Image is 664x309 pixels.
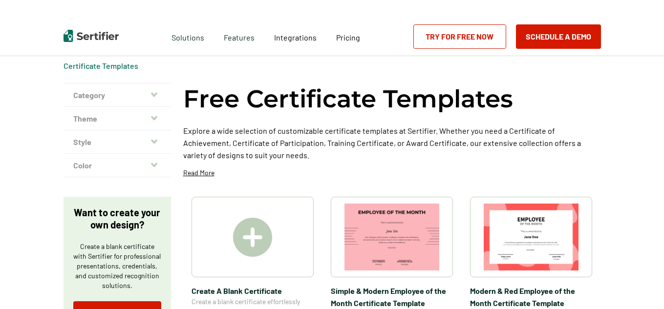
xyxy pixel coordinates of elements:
button: Category [64,83,171,107]
span: Modern & Red Employee of the Month Certificate Template [470,285,592,309]
p: Create a blank certificate with Sertifier for professional presentations, credentials, and custom... [73,242,161,290]
button: Color [64,154,171,177]
span: Simple & Modern Employee of the Month Certificate Template [331,285,453,309]
button: Schedule a Demo [516,24,601,49]
p: Explore a wide selection of customizable certificate templates at Sertifier. Whether you need a C... [183,124,601,161]
span: Create A Blank Certificate [192,285,314,297]
span: Solutions [171,30,204,42]
p: Read More [183,168,214,178]
img: Sertifier | Digital Credentialing Platform [64,30,119,42]
img: Modern & Red Employee of the Month Certificate Template [484,204,578,270]
a: Try for Free Now [413,24,506,49]
img: Create A Blank Certificate [233,218,272,257]
span: Pricing [336,33,360,42]
h1: Free Certificate Templates [183,83,513,115]
p: Want to create your own design? [73,206,161,231]
span: Features [224,30,255,42]
a: Certificate Templates [64,61,138,70]
div: Breadcrumb [64,61,138,71]
span: Integrations [274,33,317,42]
a: Integrations [274,30,317,42]
a: Pricing [336,30,360,42]
span: Certificate Templates [64,61,138,71]
img: Simple & Modern Employee of the Month Certificate Template [344,204,439,270]
button: Style [64,130,171,154]
button: Theme [64,107,171,130]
